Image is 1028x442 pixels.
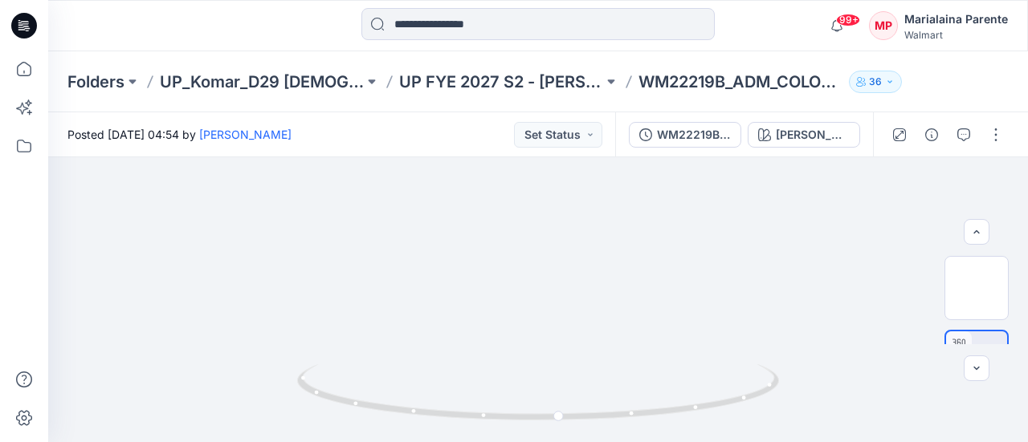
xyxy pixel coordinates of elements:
a: Folders [67,71,124,93]
span: Posted [DATE] 04:54 by [67,126,292,143]
span: 99+ [836,14,860,26]
a: [PERSON_NAME] [199,128,292,141]
div: Walmart [904,29,1008,41]
button: Details [919,122,944,148]
div: WM22219B-PROTO COMMENT APPLIED PATTERN_COLORWAY_REV11 [657,126,731,144]
a: UP_Komar_D29 [DEMOGRAPHIC_DATA] Sleep [160,71,364,93]
p: 36 [869,73,882,91]
div: [PERSON_NAME] FLORAL V3 CW3 VERDIGRIS GREEN [776,126,850,144]
button: [PERSON_NAME] FLORAL V3 CW3 VERDIGRIS GREEN [748,122,860,148]
button: 36 [849,71,902,93]
div: Marialaina Parente [904,10,1008,29]
div: MP [869,11,898,40]
a: UP FYE 2027 S2 - [PERSON_NAME] D29 [DEMOGRAPHIC_DATA] Sleepwear [399,71,603,93]
button: WM22219B-PROTO COMMENT APPLIED PATTERN_COLORWAY_REV11 [629,122,741,148]
p: WM22219B_ADM_COLORWAY [638,71,842,93]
